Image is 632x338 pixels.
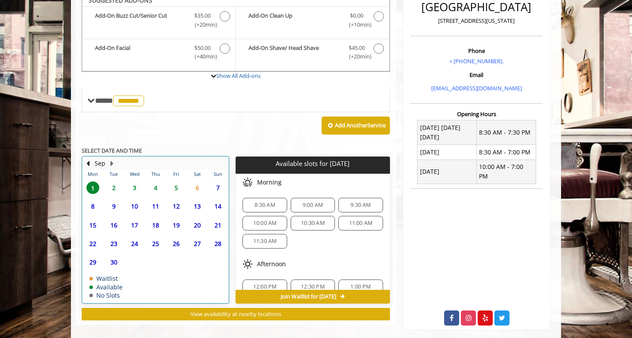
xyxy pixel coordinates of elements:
span: 8 [86,200,99,212]
td: Select day18 [145,215,166,234]
td: [DATE] [417,145,477,160]
span: 29 [86,256,99,268]
td: Select day4 [145,178,166,197]
span: 28 [212,237,224,250]
label: Add-On Clean Up [240,11,385,31]
span: (+20min ) [344,52,369,61]
span: 16 [107,219,120,231]
span: 5 [170,181,183,194]
span: 11:30 AM [253,238,277,245]
span: View availability at nearby locations [190,310,281,318]
th: Thu [145,170,166,178]
span: 30 [107,256,120,268]
td: Select day28 [208,234,229,253]
td: Select day13 [187,197,207,215]
td: Select day6 [187,178,207,197]
td: Select day8 [83,197,103,215]
td: Select day9 [103,197,124,215]
div: 12:30 PM [291,280,335,294]
div: 8:30 AM [242,198,287,212]
div: 1:00 PM [338,280,383,294]
b: Add Another Service [335,121,386,129]
td: Available [89,284,123,290]
td: Select day1 [83,178,103,197]
span: 1:00 PM [350,283,371,290]
span: 3 [128,181,141,194]
th: Mon [83,170,103,178]
td: Select day25 [145,234,166,253]
div: 9:30 AM [338,198,383,212]
td: Select day7 [208,178,229,197]
b: SELECT DATE AND TIME [82,147,142,154]
span: 6 [191,181,204,194]
td: Select day5 [166,178,187,197]
td: Select day16 [103,215,124,234]
a: Show All Add-ons [216,72,261,80]
span: 27 [191,237,204,250]
span: 18 [149,219,162,231]
a: + [PHONE_NUMBER]. [449,57,503,65]
th: Sun [208,170,229,178]
span: 26 [170,237,183,250]
span: 14 [212,200,224,212]
span: 1 [86,181,99,194]
td: Select day26 [166,234,187,253]
a: [EMAIL_ADDRESS][DOMAIN_NAME] [431,84,522,92]
span: Afternoon [257,261,286,267]
td: Select day20 [187,215,207,234]
button: View availability at nearby locations [82,308,390,320]
div: 11:00 AM [338,216,383,230]
label: Add-On Buzz Cut/Senior Cut [86,11,231,31]
h3: Opening Hours [411,111,543,117]
td: Select day23 [103,234,124,253]
span: 10:00 AM [253,220,277,227]
th: Wed [124,170,145,178]
td: Select day12 [166,197,187,215]
span: 9:30 AM [350,202,371,209]
td: Select day29 [83,253,103,271]
b: Add-On Buzz Cut/Senior Cut [95,11,186,29]
span: Morning [257,179,282,186]
span: $45.00 [349,43,365,52]
img: afternoon slots [242,259,253,269]
span: 21 [212,219,224,231]
span: 23 [107,237,120,250]
span: 7 [212,181,224,194]
span: 12:30 PM [301,283,325,290]
td: Select day21 [208,215,229,234]
b: Add-On Facial [95,43,186,61]
span: 20 [191,219,204,231]
span: (+10min ) [344,20,369,29]
span: 8:30 AM [255,202,275,209]
span: 24 [128,237,141,250]
span: 12:00 PM [253,283,277,290]
span: 12 [170,200,183,212]
span: 15 [86,219,99,231]
div: 10:30 AM [291,216,335,230]
span: $50.00 [194,43,211,52]
td: [DATE] [DATE] [DATE] [417,120,477,145]
span: 2 [107,181,120,194]
p: [STREET_ADDRESS][US_STATE] [413,16,540,25]
td: Select day3 [124,178,145,197]
img: morning slots [242,177,253,187]
td: Select day10 [124,197,145,215]
th: Fri [166,170,187,178]
span: 25 [149,237,162,250]
th: Sat [187,170,207,178]
th: Tue [103,170,124,178]
td: Select day17 [124,215,145,234]
h3: Email [413,72,540,78]
span: Join Waitlist for [DATE] [281,293,336,300]
div: 11:30 AM [242,234,287,249]
span: $0.00 [350,11,363,20]
td: Select day2 [103,178,124,197]
td: Select day22 [83,234,103,253]
span: $35.00 [194,11,211,20]
p: Available slots for [DATE] [239,160,386,167]
button: Next Month [108,159,115,168]
h3: Phone [413,48,540,54]
span: 10:30 AM [301,220,325,227]
td: Select day14 [208,197,229,215]
div: 12:00 PM [242,280,287,294]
